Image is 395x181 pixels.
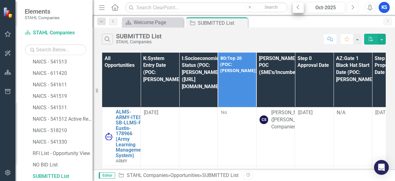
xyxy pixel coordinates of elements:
div: NAICS - 541513 [33,59,93,65]
td: Double-Click to Edit [256,107,295,166]
div: NAICS - 518210 [33,128,93,133]
span: Search [264,5,278,10]
a: Welcome Page [123,19,182,26]
span: Yes [221,168,228,174]
span: [DATE] [375,110,390,115]
div: STAHL Companies [116,40,162,44]
div: SUBMITTED List [116,33,162,40]
input: Search Below... [25,44,86,55]
img: ClearPoint Strategy [3,7,14,18]
div: Open Intercom Messenger [374,160,389,175]
td: Double-Click to Edit [141,107,179,166]
div: RFI List - Opportunity View [33,151,93,156]
span: No [221,109,227,115]
div: NO BID List [33,162,93,168]
td: Double-Click to Edit [218,107,256,166]
small: STAHL Companies [25,15,60,20]
button: Search [256,3,286,12]
button: Oct-2025 [306,2,345,13]
img: Submitted [105,133,113,140]
div: SUBMITTED List [33,174,93,179]
div: N/A [337,109,369,116]
div: SUBMITTED List [198,19,246,27]
a: ALMS-ARMY-ITES3 SB-LLMS-FT Eustis-178966 (Army Learning Management System) [116,109,145,158]
a: NAICS - 611420 [31,68,93,78]
a: NO BID List [31,160,93,170]
div: [PERSON_NAME] ([PERSON_NAME] Companies) [271,109,310,131]
button: KS [379,2,390,13]
span: [DATE] [298,110,313,115]
span: ARMY [116,158,127,163]
a: RFI List - Opportunity View [31,149,93,158]
input: Search ClearPoint... [125,2,288,13]
a: STAHL Companies [127,172,168,178]
div: Welcome Page [134,19,182,26]
a: NAICS - 541512 Active Report [31,114,93,124]
a: NAICS - 541330 [31,137,93,147]
div: NAICS - 541330 [33,139,93,145]
a: Opportunities [170,172,200,178]
a: NAICS - 541511 [31,103,93,113]
div: CS [260,115,268,124]
div: NAICS - 541519 [33,93,93,99]
span: Editor [99,172,115,179]
div: » » [118,172,239,179]
a: STAHL Companies [25,29,86,37]
td: Double-Click to Edit [295,107,334,166]
a: NAICS - 541611 [31,80,93,90]
td: Double-Click to Edit [179,107,218,166]
div: NAICS - 541511 [33,105,93,110]
span: Elements [25,8,60,15]
div: NAICS - 541611 [33,82,93,88]
div: NAICS - 541512 Active Report [33,116,93,122]
a: NAICS - 541519 [31,91,93,101]
div: Oct-2025 [308,4,343,11]
a: NAICS - 518210 [31,126,93,136]
td: Double-Click to Edit [334,107,372,166]
td: Double-Click to Edit Right Click for Context Menu [102,107,141,166]
span: [DATE] [144,110,158,115]
div: NAICS - 611420 [33,71,93,76]
a: NAICS - 541513 [31,57,93,67]
div: SUBMITTED List [202,172,239,178]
